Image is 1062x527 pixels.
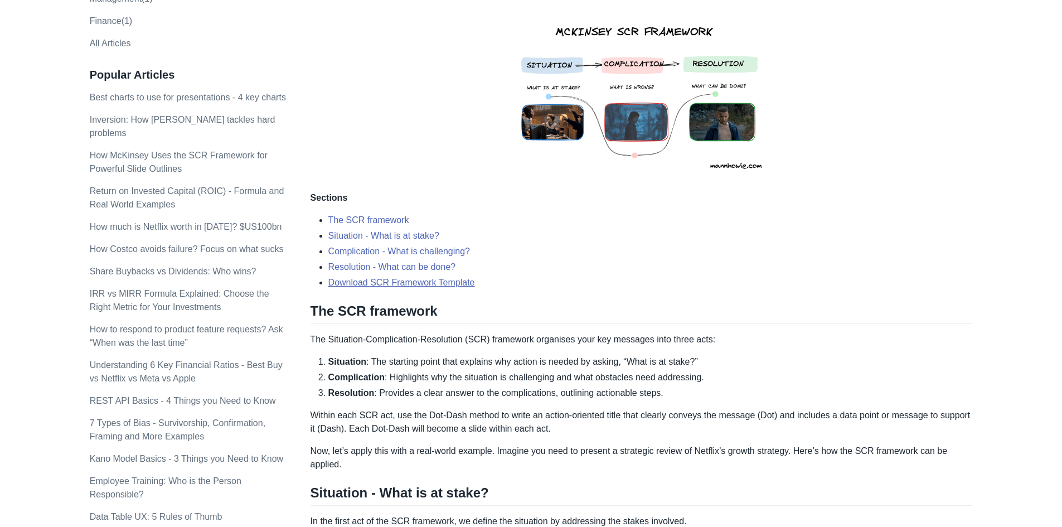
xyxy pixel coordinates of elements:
[328,373,385,382] strong: Complication
[311,485,973,506] h2: Situation - What is at stake?
[328,246,470,256] a: Complication - What is challenging?
[90,454,283,463] a: Kano Model Basics - 3 Things you Need to Know
[328,386,973,400] li: : Provides a clear answer to the complications, outlining actionable steps.
[90,289,269,312] a: IRR vs MIRR Formula Explained: Choose the Right Metric for Your Investments
[90,360,283,383] a: Understanding 6 Key Financial Ratios - Best Buy vs Netflix vs Meta vs Apple
[90,396,276,405] a: REST API Basics - 4 Things you Need to Know
[90,151,268,173] a: How McKinsey Uses the SCR Framework for Powerful Slide Outlines
[328,355,973,369] li: : The starting point that explains why action is needed by asking, “What is at stake?”
[328,357,366,366] strong: Situation
[311,444,973,471] p: Now, let’s apply this with a real-world example. Imagine you need to present a strategic review o...
[90,16,132,26] a: Finance(1)
[311,303,973,324] h2: The SCR framework
[328,371,973,384] li: : Highlights why the situation is challenging and what obstacles need addressing.
[328,278,475,287] a: Download SCR Framework Template
[311,193,348,202] strong: Sections
[311,409,973,436] p: Within each SCR act, use the Dot-Dash method to write an action-oriented title that clearly conve...
[90,115,275,138] a: Inversion: How [PERSON_NAME] tackles hard problems
[90,512,222,521] a: Data Table UX: 5 Rules of Thumb
[90,244,284,254] a: How Costco avoids failure? Focus on what sucks
[90,476,241,499] a: Employee Training: Who is the Person Responsible?
[90,38,131,48] a: All Articles
[328,262,456,272] a: Resolution - What can be done?
[90,325,283,347] a: How to respond to product feature requests? Ask “When was the last time”
[90,93,286,102] a: Best charts to use for presentations - 4 key charts
[328,231,439,240] a: Situation - What is at stake?
[90,68,287,82] h3: Popular Articles
[311,333,973,346] p: The Situation-Complication-Resolution (SCR) framework organises your key messages into three acts:
[90,267,256,276] a: Share Buybacks vs Dividends: Who wins?
[505,9,779,182] img: mckinsey scr framework
[90,186,284,209] a: Return on Invested Capital (ROIC) - Formula and Real World Examples
[328,388,375,398] strong: Resolution
[90,222,282,231] a: How much is Netflix worth in [DATE]? $US100bn
[328,215,409,225] a: The SCR framework
[90,418,265,441] a: 7 Types of Bias - Survivorship, Confirmation, Framing and More Examples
